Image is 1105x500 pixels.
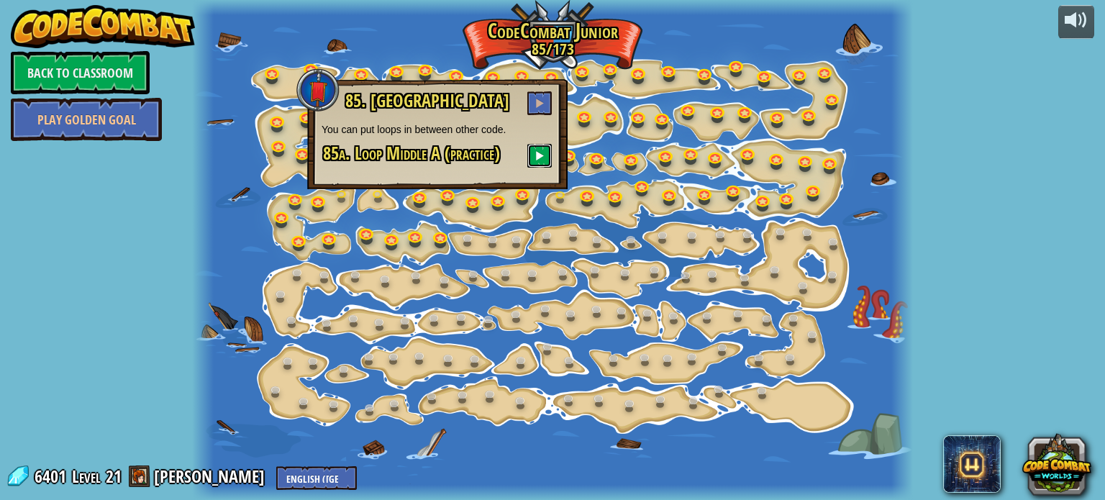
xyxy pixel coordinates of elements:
[323,141,500,165] span: 85a. Loop Middle A (practice)
[11,5,195,48] img: CodeCombat - Learn how to code by playing a game
[11,51,150,94] a: Back to Classroom
[35,465,71,488] span: 6401
[527,91,552,115] button: Play
[154,465,269,488] a: [PERSON_NAME]
[72,465,101,488] span: Level
[345,88,509,113] span: 85. [GEOGRAPHIC_DATA]
[1058,5,1094,39] button: Adjust volume
[11,98,162,141] a: Play Golden Goal
[106,465,122,488] span: 21
[527,144,552,168] button: Play
[322,122,553,137] p: You can put loops in between other code.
